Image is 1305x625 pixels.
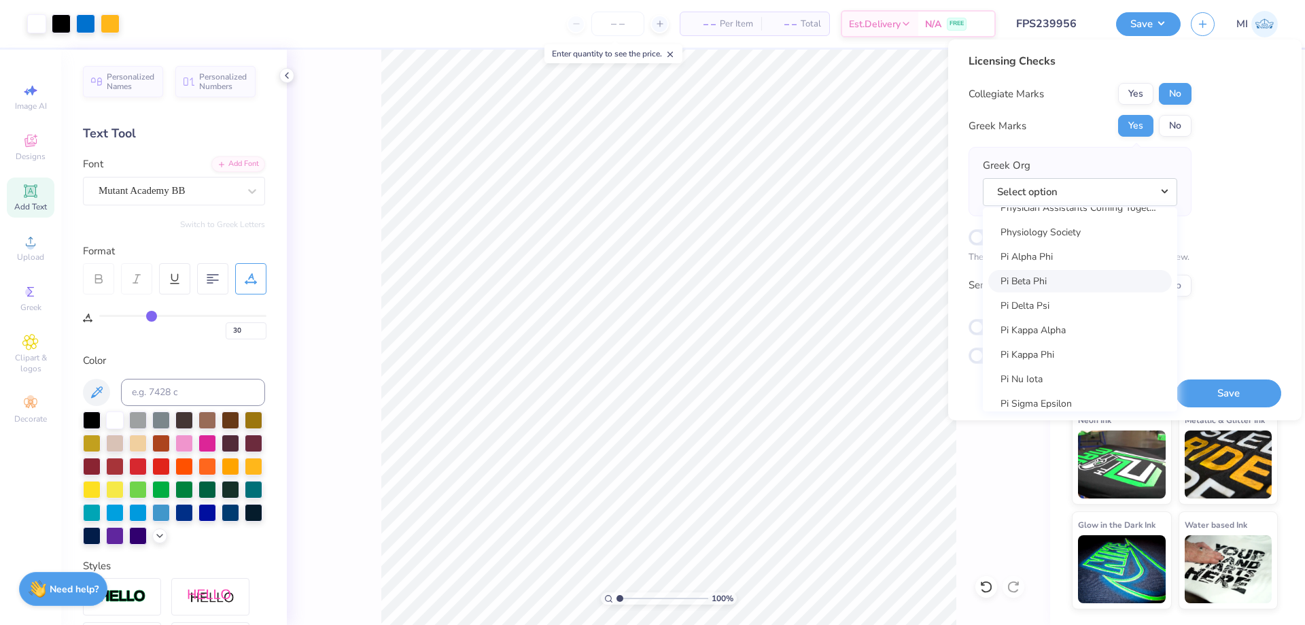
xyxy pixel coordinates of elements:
div: Licensing Checks [969,53,1191,69]
a: Pi Nu Iota [988,368,1172,390]
button: Save [1176,379,1281,407]
button: Save [1116,12,1181,36]
div: Styles [83,558,265,574]
a: Pi Beta Phi [988,270,1172,292]
button: No [1159,83,1191,105]
span: MI [1236,16,1248,32]
a: MI [1236,11,1278,37]
p: The changes are too minor to warrant an Affinity review. [969,251,1191,265]
span: 100 % [712,592,733,605]
button: Switch to Greek Letters [180,219,265,230]
input: Untitled Design [1006,10,1106,37]
span: Add Text [14,201,47,212]
span: Glow in the Dark Ink [1078,518,1155,532]
a: Physiology Society [988,221,1172,243]
span: – – [769,17,797,31]
button: Yes [1118,115,1153,137]
a: Pi Delta Psi [988,294,1172,317]
div: Text Tool [83,124,265,143]
span: – – [689,17,716,31]
button: Select option [983,178,1177,206]
button: Yes [1118,83,1153,105]
img: Water based Ink [1185,535,1272,603]
span: Upload [17,252,44,263]
span: Designs [16,151,46,162]
span: Image AI [15,101,47,112]
span: Total [801,17,821,31]
div: Add Font [211,156,265,172]
div: Collegiate Marks [969,86,1044,102]
button: No [1159,115,1191,137]
a: Pi Kappa Phi [988,343,1172,366]
img: Neon Ink [1078,430,1166,499]
div: Color [83,353,265,369]
input: – – [591,12,644,36]
span: Per Item [720,17,753,31]
img: Glow in the Dark Ink [1078,535,1166,603]
span: Personalized Names [107,72,155,91]
img: Mark Isaac [1251,11,1278,37]
a: Pi Kappa Alpha [988,319,1172,341]
span: Decorate [14,413,47,424]
img: Stroke [99,589,146,605]
span: FREE [950,19,964,29]
span: Water based Ink [1185,518,1247,532]
div: Send a Copy to Client [969,277,1067,293]
div: Select option [983,207,1177,411]
input: e.g. 7428 c [121,379,265,406]
div: Enter quantity to see the price. [544,44,682,63]
label: Font [83,156,103,172]
a: Pi Sigma Epsilon [988,392,1172,415]
a: Physician Assistants Coming Together [988,197,1172,219]
div: Format [83,243,266,259]
span: Greek [20,302,41,313]
span: Personalized Numbers [199,72,247,91]
span: N/A [925,17,941,31]
img: Metallic & Glitter Ink [1185,430,1272,499]
label: Greek Org [983,158,1030,173]
a: Pi Alpha Phi [988,246,1172,268]
strong: Need help? [50,583,99,596]
span: Clipart & logos [7,352,54,374]
img: Shadow [187,588,234,605]
div: Greek Marks [969,118,1026,134]
span: Est. Delivery [849,17,901,31]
